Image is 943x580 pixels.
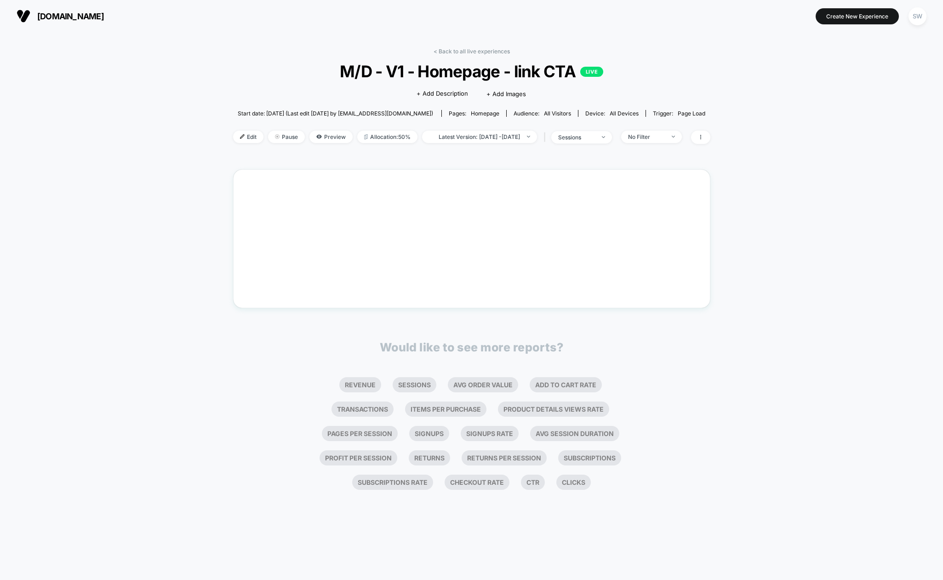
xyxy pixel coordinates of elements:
span: Device: [578,110,646,117]
li: Subscriptions [558,450,621,465]
span: + Add Description [417,89,468,98]
span: | [542,131,551,144]
img: Visually logo [17,9,30,23]
span: All Visitors [544,110,571,117]
li: Returns Per Session [462,450,547,465]
div: sessions [558,134,595,141]
span: Latest Version: [DATE] - [DATE] [422,131,537,143]
img: end [275,134,280,139]
li: Revenue [339,377,381,392]
img: end [672,136,675,138]
li: Items Per Purchase [405,402,486,417]
span: Edit [233,131,263,143]
button: Create New Experience [816,8,899,24]
button: SW [906,7,929,26]
img: end [602,136,605,138]
div: No Filter [628,133,665,140]
li: Signups Rate [461,426,519,441]
span: + Add Images [486,90,526,98]
div: SW [909,7,926,25]
li: Signups [409,426,449,441]
li: Returns [409,450,450,465]
li: Product Details Views Rate [498,402,609,417]
li: Checkout Rate [445,475,509,490]
span: M/D - V1 - Homepage - link CTA [257,62,686,81]
div: Pages: [449,110,499,117]
span: Page Load [678,110,705,117]
span: [DOMAIN_NAME] [37,11,104,21]
p: LIVE [580,67,603,77]
span: Allocation: 50% [357,131,417,143]
li: Avg Order Value [448,377,518,392]
img: edit [240,134,245,139]
span: Pause [268,131,305,143]
div: Audience: [514,110,571,117]
a: < Back to all live experiences [434,48,510,55]
li: Sessions [393,377,436,392]
span: Preview [309,131,353,143]
p: Would like to see more reports? [380,340,564,354]
span: all devices [610,110,639,117]
img: end [527,136,530,138]
span: homepage [471,110,499,117]
li: Subscriptions Rate [352,475,433,490]
li: Clicks [556,475,591,490]
div: Trigger: [653,110,705,117]
li: Add To Cart Rate [530,377,602,392]
li: Ctr [521,475,545,490]
button: [DOMAIN_NAME] [14,9,107,23]
li: Profit Per Session [320,450,397,465]
span: Start date: [DATE] (Last edit [DATE] by [EMAIL_ADDRESS][DOMAIN_NAME]) [238,110,433,117]
li: Transactions [331,402,394,417]
img: rebalance [364,134,368,139]
li: Avg Session Duration [530,426,619,441]
li: Pages Per Session [322,426,398,441]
